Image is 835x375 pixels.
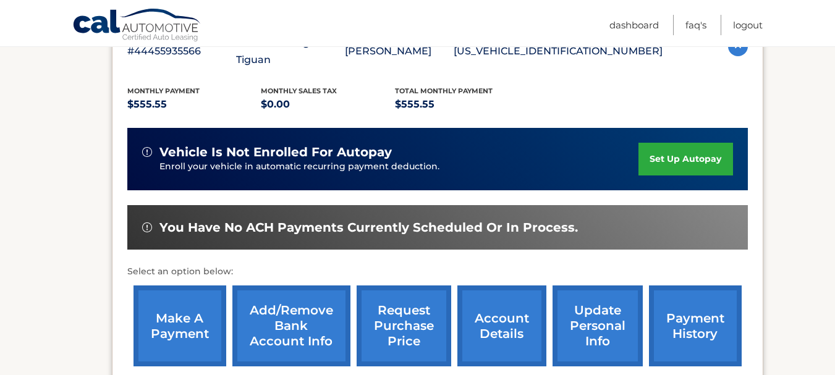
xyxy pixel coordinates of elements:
[649,285,742,366] a: payment history
[454,43,663,60] p: [US_VEHICLE_IDENTIFICATION_NUMBER]
[345,43,454,60] p: [PERSON_NAME]
[685,15,706,35] a: FAQ's
[553,285,643,366] a: update personal info
[142,222,152,232] img: alert-white.svg
[457,285,546,366] a: account details
[159,160,639,174] p: Enroll your vehicle in automatic recurring payment deduction.
[127,43,236,60] p: #44455935566
[395,86,493,95] span: Total Monthly Payment
[609,15,659,35] a: Dashboard
[261,96,395,113] p: $0.00
[72,8,202,44] a: Cal Automotive
[127,96,261,113] p: $555.55
[159,220,578,235] span: You have no ACH payments currently scheduled or in process.
[395,96,529,113] p: $555.55
[232,285,350,366] a: Add/Remove bank account info
[142,147,152,157] img: alert-white.svg
[638,143,732,175] a: set up autopay
[127,86,200,95] span: Monthly Payment
[733,15,763,35] a: Logout
[236,34,345,69] p: 2025 Volkswagen Tiguan
[127,264,748,279] p: Select an option below:
[357,285,451,366] a: request purchase price
[261,86,337,95] span: Monthly sales Tax
[159,145,392,160] span: vehicle is not enrolled for autopay
[134,285,226,366] a: make a payment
